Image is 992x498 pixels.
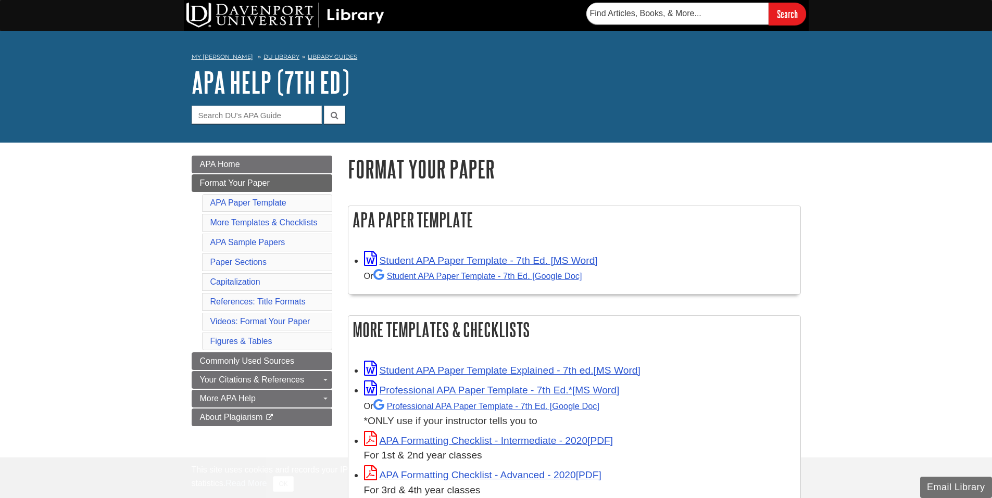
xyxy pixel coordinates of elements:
[273,476,293,492] button: Close
[364,385,620,395] a: Link opens in new window
[192,371,332,389] a: Your Citations & References
[192,390,332,407] a: More APA Help
[200,356,294,365] span: Commonly Used Sources
[192,156,332,173] a: APA Home
[192,106,322,124] input: Search DU's APA Guide
[373,401,599,411] a: Professional APA Paper Template - 7th Ed.
[364,448,795,463] div: For 1st & 2nd year classes
[200,375,304,384] span: Your Citations & References
[364,435,613,446] a: Link opens in new window
[920,477,992,498] button: Email Library
[364,398,795,429] div: *ONLY use if your instructor tells you to
[263,53,299,60] a: DU Library
[192,352,332,370] a: Commonly Used Sources
[308,53,357,60] a: Library Guides
[210,337,272,346] a: Figures & Tables
[210,297,306,306] a: References: Title Formats
[225,479,267,488] a: Read More
[348,316,800,343] h2: More Templates & Checklists
[364,483,795,498] div: For 3rd & 4th year classes
[200,413,263,422] span: About Plagiarism
[373,271,582,280] a: Student APA Paper Template - 7th Ed. [Google Doc]
[186,3,384,28] img: DU Library
[192,53,253,61] a: My [PERSON_NAME]
[192,408,332,426] a: About Plagiarism
[200,178,270,187] span: Format Your Paper
[210,198,286,207] a: APA Paper Template
[200,160,240,169] span: APA Home
[210,238,285,247] a: APA Sample Papers
[192,66,349,98] a: APA Help (7th Ed)
[210,218,318,227] a: More Templates & Checklists
[364,365,641,376] a: Link opens in new window
[769,3,806,25] input: Search
[364,271,582,280] small: Or
[192,174,332,192] a: Format Your Paper
[210,317,310,326] a: Videos: Format Your Paper
[200,394,256,403] span: More APA Help
[364,469,601,480] a: Link opens in new window
[586,3,806,25] form: Searches DU Library's articles, books, and more
[210,258,267,266] a: Paper Sections
[210,277,260,286] a: Capitalization
[586,3,769,24] input: Find Articles, Books, & More...
[364,401,599,411] small: Or
[192,464,801,492] div: This site uses cookies and records your IP address for usage statistics. Additionally, we use Goo...
[348,156,801,182] h1: Format Your Paper
[348,206,800,234] h2: APA Paper Template
[364,255,598,266] a: Link opens in new window
[192,156,332,426] div: Guide Page Menu
[265,414,274,421] i: This link opens in a new window
[192,50,801,67] nav: breadcrumb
